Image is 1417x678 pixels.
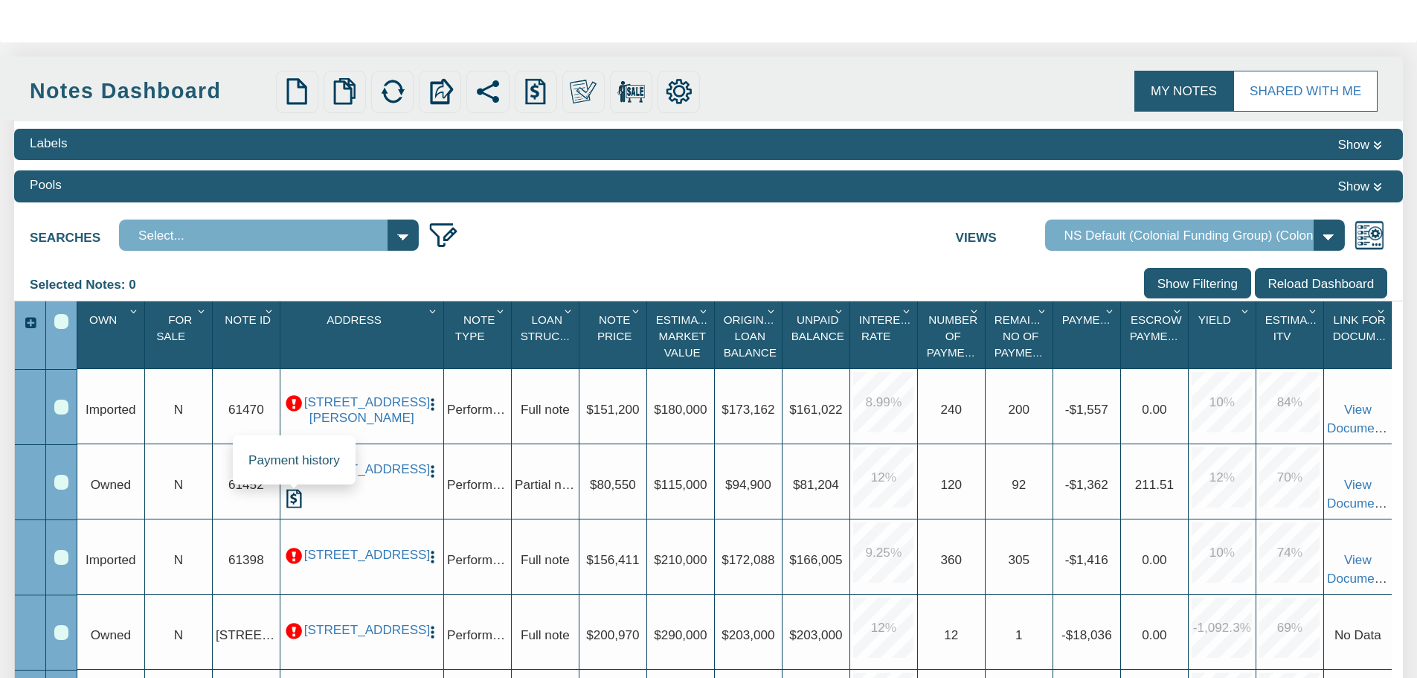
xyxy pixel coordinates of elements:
span: $115,000 [654,477,707,492]
div: Sort None [922,307,985,363]
div: Note Price Sort None [583,307,646,363]
div: Escrow Payment Sort None [1125,307,1188,363]
span: 0.00 [1142,552,1166,567]
div: Sort None [1328,307,1392,363]
div: -1092.3 [1192,598,1252,658]
span: 1120 Oakwood Ave Huntsville, AL [216,627,341,642]
div: Column Menu [966,301,983,319]
div: Sort None [448,307,511,363]
div: Row 1, Row Selection Checkbox [54,400,68,414]
div: Column Menu [560,301,577,319]
div: Column Menu [1305,301,1322,319]
div: Column Menu [695,301,713,319]
div: Estimated Market Value Sort None [651,307,714,363]
a: 1609 Cruft St., Indianapolis, IN, 46203 [304,461,420,477]
div: Column Menu [1102,301,1119,319]
span: N [174,477,183,492]
span: Imported [86,552,136,567]
span: N [174,627,183,642]
div: For Sale Sort None [149,307,212,363]
div: 12.0 [853,447,913,508]
img: cell-menu.png [425,549,440,565]
div: 84.0 [1259,372,1320,432]
div: Remaining No Of Payments Sort None [989,307,1053,363]
div: 70.0 [1259,447,1320,508]
img: cell-menu.png [425,397,440,412]
span: 305 [1009,552,1030,567]
div: Payment history [233,435,356,484]
label: Searches [30,220,119,247]
div: Column Menu [193,301,211,319]
span: Note Price [597,313,632,342]
div: Note Id Sort None [216,307,280,363]
span: Yield [1198,313,1231,326]
span: Payment(P&I) [1062,313,1141,326]
span: Performing [447,552,510,567]
span: 360 [941,552,963,567]
span: -$1,416 [1065,552,1108,567]
div: Sort None [216,307,280,363]
div: Sort None [854,307,917,363]
div: Row 2, Row Selection Checkbox [54,475,68,489]
span: Performing [447,402,510,417]
div: Select All [54,314,68,328]
div: Column Menu [1237,301,1254,319]
span: Performing [447,477,510,492]
span: 61398 [228,552,264,567]
div: Selected Notes: 0 [30,268,147,301]
div: Column Menu [261,301,278,319]
img: history.png [284,489,303,508]
span: 120 [941,477,963,492]
div: Column Menu [425,301,442,319]
div: Column Menu [126,301,143,319]
div: Expand All [15,314,45,332]
div: Sort None [515,307,579,363]
a: 1120 OAKWOOD AVE NE, HUNTSVILLE, AL, 35811 [304,622,420,638]
span: 0.00 [1142,402,1166,417]
div: Column Menu [763,301,780,319]
span: $94,900 [725,477,771,492]
img: new.png [283,78,310,105]
div: Sort None [786,307,849,363]
a: View Documents [1327,552,1392,585]
div: Column Menu [1169,301,1186,319]
span: $80,550 [590,477,636,492]
input: Reload Dashboard [1255,268,1387,299]
div: Note Type Sort None [448,307,511,363]
button: Press to open the note menu [425,461,440,479]
img: settings.png [666,78,693,105]
div: Loan Structure Sort None [515,307,579,363]
div: 12.0 [1192,447,1252,508]
span: Note Type [455,313,495,342]
div: Sort None [284,307,443,363]
span: Unpaid Balance [791,313,844,342]
div: Column Menu [628,301,645,319]
button: Press to open the note menu [425,394,440,412]
div: Sort None [651,307,714,363]
span: $161,022 [789,402,842,417]
span: $151,200 [586,402,639,417]
span: $81,204 [793,477,839,492]
div: Sort None [719,307,782,363]
button: Press to open the note menu [425,547,440,565]
div: Labels [30,134,67,152]
div: Own Sort None [81,307,144,363]
div: 9.25 [853,522,913,583]
div: Column Menu [492,301,510,319]
button: Show [1332,134,1387,155]
div: Sort None [1260,307,1323,363]
button: Press to open the note menu [425,622,440,640]
span: N [174,402,183,417]
div: Column Menu [1373,301,1390,319]
span: 1 [1015,627,1023,642]
span: $172,088 [722,552,774,567]
a: 5130 Ridgeton Dr, Houston, TX, 77053 [304,547,420,563]
span: $210,000 [654,552,707,567]
span: No Data [1334,627,1381,642]
span: Address [327,313,382,326]
span: 92 [1012,477,1026,492]
span: Full note [521,402,570,417]
span: $180,000 [654,402,707,417]
div: 10.0 [1192,522,1252,583]
div: Sort None [81,307,144,363]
